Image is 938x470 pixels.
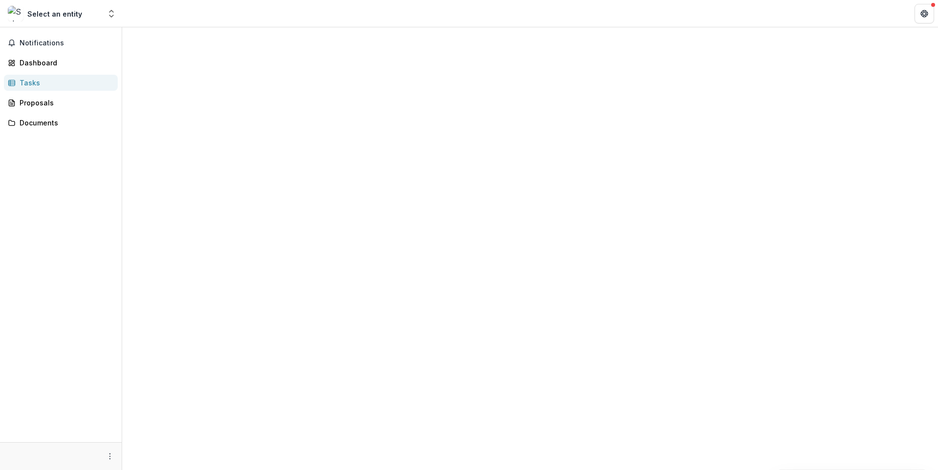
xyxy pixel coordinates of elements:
a: Dashboard [4,55,118,71]
button: Open entity switcher [105,4,118,23]
div: Proposals [20,98,110,108]
a: Tasks [4,75,118,91]
div: Dashboard [20,58,110,68]
a: Proposals [4,95,118,111]
img: Select an entity [8,6,23,21]
button: Notifications [4,35,118,51]
div: Documents [20,118,110,128]
button: More [104,450,116,462]
a: Documents [4,115,118,131]
div: Tasks [20,78,110,88]
div: Select an entity [27,9,82,19]
button: Get Help [915,4,934,23]
span: Notifications [20,39,114,47]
